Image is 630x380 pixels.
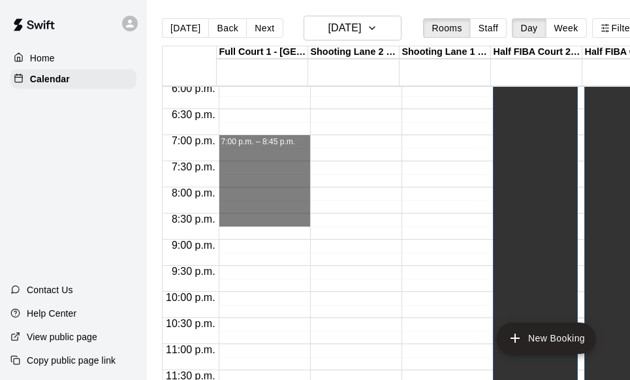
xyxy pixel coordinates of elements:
span: 8:30 p.m. [168,214,219,225]
span: 9:30 p.m. [168,266,219,277]
a: Home [10,48,136,68]
button: add [497,323,595,354]
p: Contact Us [27,283,73,296]
span: 10:00 p.m. [163,292,219,303]
p: Copy public page link [27,354,116,367]
button: [DATE] [304,16,402,40]
div: Half FIBA Court 2 - [GEOGRAPHIC_DATA] [491,46,582,59]
span: 7:00 p.m. – 8:45 p.m. [221,137,295,146]
span: 6:00 p.m. [168,83,219,94]
button: Back [208,18,247,38]
span: 6:30 p.m. [168,109,219,120]
p: View public page [27,330,97,343]
div: Shooting Lane 2 - [GEOGRAPHIC_DATA] [308,46,400,59]
p: Home [30,52,55,65]
span: 10:30 p.m. [163,318,219,329]
h6: [DATE] [328,19,361,37]
button: Staff [470,18,507,38]
span: 11:00 p.m. [163,344,219,355]
span: 7:30 p.m. [168,161,219,172]
button: Next [246,18,283,38]
span: 7:00 p.m. [168,135,219,146]
span: 9:00 p.m. [168,240,219,251]
div: Full Court 1 - [GEOGRAPHIC_DATA] [217,46,308,59]
button: [DATE] [162,18,209,38]
button: Day [512,18,546,38]
a: Calendar [10,69,136,89]
p: Calendar [30,72,70,86]
button: Week [546,18,587,38]
div: Shooting Lane 1 - [GEOGRAPHIC_DATA] [400,46,491,59]
p: Help Center [27,307,76,320]
button: Rooms [423,18,470,38]
span: 8:00 p.m. [168,187,219,198]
